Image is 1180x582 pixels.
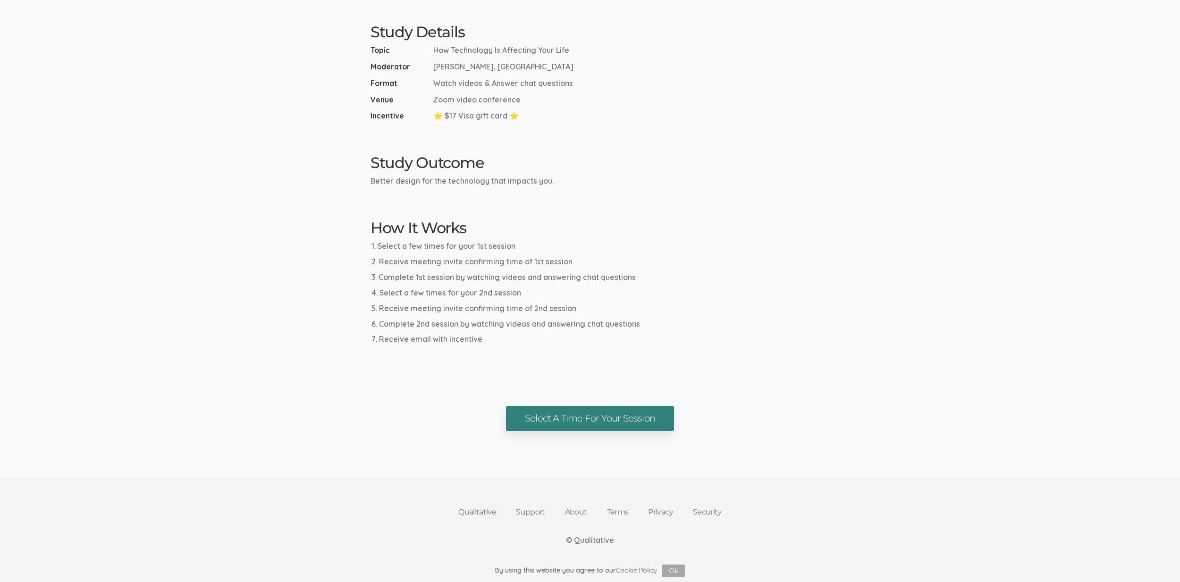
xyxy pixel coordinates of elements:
a: Qualitative [448,502,506,523]
a: Select A Time For Your Session [506,406,674,431]
span: Format [371,78,430,89]
li: Select a few times for your 1st session [371,241,809,252]
a: Terms [597,502,639,523]
span: How Technology Is Affecting Your Life [433,45,569,56]
span: Zoom video conference [433,94,521,105]
span: Incentive [371,110,430,121]
span: ⭐ $17 Visa gift card ⭐ [433,110,519,121]
div: By using this website you agree to our [495,565,685,577]
a: Support [506,502,555,523]
li: Select a few times for your 2nd session [371,287,809,298]
h2: Study Details [371,24,809,40]
button: Ok [662,565,685,577]
span: Venue [371,94,430,105]
h2: How It Works [371,219,809,236]
div: © Qualitative [566,535,614,546]
iframe: Chat Widget [1133,537,1180,582]
span: Moderator [371,61,430,72]
a: Security [683,502,732,523]
span: [PERSON_NAME], [GEOGRAPHIC_DATA] [433,61,573,72]
a: Privacy [638,502,683,523]
h2: Study Outcome [371,154,809,171]
p: Better design for the technology that impacts you. [371,176,809,186]
li: Complete 2nd session by watching videos and answering chat questions [371,319,809,329]
li: Receive email with incentive [371,334,809,345]
a: Cookie Policy [616,565,657,574]
a: About [555,502,597,523]
li: Receive meeting invite confirming time of 1st session [371,256,809,267]
li: Receive meeting invite confirming time of 2nd session [371,303,809,314]
span: Watch videos & Answer chat questions [433,78,573,89]
li: Complete 1st session by watching videos and answering chat questions [371,272,809,283]
span: Topic [371,45,430,56]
